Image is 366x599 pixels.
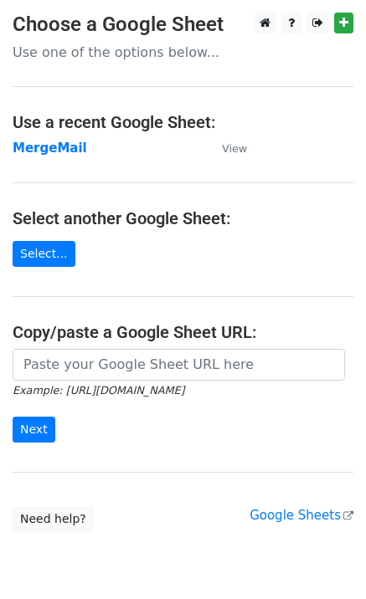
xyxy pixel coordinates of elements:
input: Next [13,417,55,443]
small: Example: [URL][DOMAIN_NAME] [13,384,184,397]
h4: Use a recent Google Sheet: [13,112,353,132]
a: Select... [13,241,75,267]
h4: Select another Google Sheet: [13,208,353,228]
a: Google Sheets [250,508,353,523]
h4: Copy/paste a Google Sheet URL: [13,322,353,342]
a: MergeMail [13,141,87,156]
h3: Choose a Google Sheet [13,13,353,37]
input: Paste your Google Sheet URL here [13,349,345,381]
small: View [222,142,247,155]
a: View [205,141,247,156]
a: Need help? [13,506,94,532]
p: Use one of the options below... [13,44,353,61]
